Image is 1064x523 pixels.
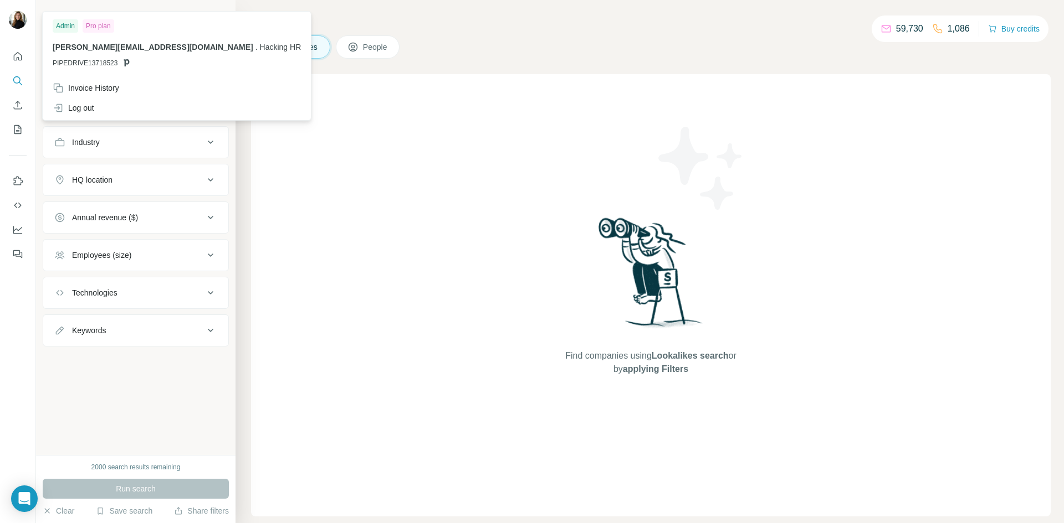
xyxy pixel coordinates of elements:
p: 1,086 [948,22,970,35]
img: Surfe Illustration - Woman searching with binoculars [594,215,709,338]
div: Pro plan [83,19,114,33]
div: Admin [53,19,78,33]
button: HQ location [43,167,228,193]
button: Keywords [43,317,228,344]
div: 2000 search results remaining [91,462,181,472]
button: Share filters [174,505,229,516]
button: Industry [43,129,228,156]
h4: Search [251,13,1051,29]
button: Employees (size) [43,242,228,268]
span: Find companies using or by [562,349,739,376]
button: Enrich CSV [9,95,27,115]
p: 59,730 [896,22,923,35]
div: Log out [53,102,94,113]
button: Use Surfe on LinkedIn [9,171,27,191]
div: Keywords [72,325,106,336]
span: Hacking HR [260,43,301,51]
span: Lookalikes search [652,351,729,360]
button: Feedback [9,244,27,264]
button: Quick start [9,46,27,66]
button: Technologies [43,279,228,306]
div: Industry [72,137,100,148]
button: Dashboard [9,220,27,240]
span: . [255,43,258,51]
button: My lists [9,120,27,139]
button: Search [9,71,27,91]
div: Technologies [72,287,117,298]
button: Buy credits [988,21,1040,37]
img: Surfe Illustration - Stars [651,118,751,218]
span: PIPEDRIVE13718523 [53,58,117,68]
div: New search [43,10,78,20]
div: Employees (size) [72,250,131,261]
button: Save search [96,505,152,516]
img: Avatar [9,11,27,29]
button: Use Surfe API [9,195,27,215]
div: Annual revenue ($) [72,212,138,223]
span: applying Filters [623,364,688,374]
span: People [363,42,388,53]
div: Invoice History [53,82,119,94]
button: Annual revenue ($) [43,204,228,231]
div: HQ location [72,174,112,185]
button: Clear [43,505,74,516]
button: Hide [193,7,236,23]
div: Open Intercom Messenger [11,485,38,512]
span: [PERSON_NAME][EMAIL_ADDRESS][DOMAIN_NAME] [53,43,253,51]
